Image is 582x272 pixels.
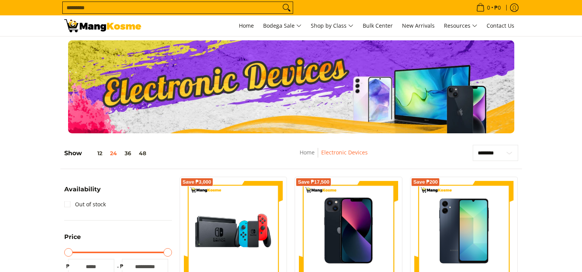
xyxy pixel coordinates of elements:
span: Price [64,234,81,240]
span: Save ₱200 [413,180,438,184]
span: ₱ [118,262,126,270]
span: Bodega Sale [263,21,302,31]
button: 12 [82,150,106,156]
a: New Arrivals [398,15,439,36]
a: Contact Us [483,15,518,36]
span: New Arrivals [402,22,435,29]
a: Bodega Sale [259,15,305,36]
span: Contact Us [487,22,514,29]
a: Out of stock [64,198,106,211]
a: Home [300,149,315,156]
button: 24 [106,150,121,156]
summary: Open [64,234,81,246]
span: Resources [444,21,477,31]
button: Search [280,2,293,13]
nav: Breadcrumbs [245,148,422,165]
span: • [474,3,503,12]
a: Bulk Center [359,15,397,36]
span: Shop by Class [311,21,354,31]
span: Home [239,22,254,29]
a: Home [235,15,258,36]
span: Save ₱3,000 [183,180,212,184]
summary: Open [64,186,101,198]
span: 0 [486,5,491,10]
span: ₱ [64,262,72,270]
span: Availability [64,186,101,192]
img: Electronic Devices - Premium Brands with Warehouse Prices l Mang Kosme [64,19,141,32]
h5: Show [64,149,150,157]
span: Bulk Center [363,22,393,29]
a: Electronic Devices [321,149,368,156]
button: 48 [135,150,150,156]
span: Save ₱17,500 [298,180,329,184]
a: Resources [440,15,481,36]
span: ₱0 [493,5,502,10]
button: 36 [121,150,135,156]
a: Shop by Class [307,15,357,36]
nav: Main Menu [149,15,518,36]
